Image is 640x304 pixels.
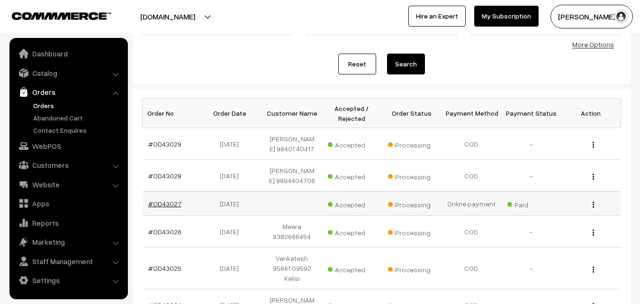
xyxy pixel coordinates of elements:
[12,83,125,101] a: Orders
[262,99,322,128] th: Customer Name
[550,5,633,28] button: [PERSON_NAME] s…
[501,160,561,192] td: -
[442,192,501,216] td: Online payment
[507,197,555,210] span: Paid
[593,202,594,208] img: Menu
[148,140,181,148] a: #OD43029
[12,157,125,174] a: Customers
[442,216,501,248] td: COD
[202,248,262,289] td: [DATE]
[593,230,594,236] img: Menu
[107,5,228,28] button: [DOMAIN_NAME]
[328,262,375,275] span: Accepted
[202,99,262,128] th: Order Date
[148,264,181,272] a: #OD43025
[262,160,322,192] td: [PERSON_NAME] 9894404706
[148,228,181,236] a: #OD43026
[338,54,376,74] a: Reset
[328,169,375,182] span: Accepted
[202,216,262,248] td: [DATE]
[328,197,375,210] span: Accepted
[262,248,322,289] td: Venkatesh 95661 09592 Kalisi
[12,195,125,212] a: Apps
[501,99,561,128] th: Payment Status
[148,200,181,208] a: #OD43027
[501,216,561,248] td: -
[442,128,501,160] td: COD
[12,64,125,82] a: Catalog
[143,99,202,128] th: Order No
[593,174,594,180] img: Menu
[202,128,262,160] td: [DATE]
[12,233,125,250] a: Marketing
[12,214,125,231] a: Reports
[262,216,322,248] td: Meera 9382666454
[388,225,435,238] span: Processing
[593,142,594,148] img: Menu
[572,40,614,48] a: More Options
[12,138,125,155] a: WebPOS
[202,192,262,216] td: [DATE]
[12,253,125,270] a: Staff Management
[388,169,435,182] span: Processing
[148,172,181,180] a: #OD43028
[387,54,425,74] button: Search
[12,12,111,19] img: COMMMERCE
[442,99,501,128] th: Payment Method
[12,176,125,193] a: Website
[328,225,375,238] span: Accepted
[408,6,466,27] a: Hire an Expert
[561,99,621,128] th: Action
[388,197,435,210] span: Processing
[202,160,262,192] td: [DATE]
[593,267,594,273] img: Menu
[328,138,375,150] span: Accepted
[474,6,539,27] a: My Subscription
[322,99,381,128] th: Accepted / Rejected
[388,138,435,150] span: Processing
[614,9,628,24] img: user
[501,128,561,160] td: -
[501,248,561,289] td: -
[12,9,95,21] a: COMMMERCE
[12,45,125,62] a: Dashboard
[31,101,125,111] a: Orders
[442,160,501,192] td: COD
[382,99,442,128] th: Order Status
[262,128,322,160] td: [PERSON_NAME] 98401 40417
[12,272,125,289] a: Settings
[31,113,125,123] a: Abandoned Cart
[442,248,501,289] td: COD
[31,125,125,135] a: Contact Enquires
[388,262,435,275] span: Processing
